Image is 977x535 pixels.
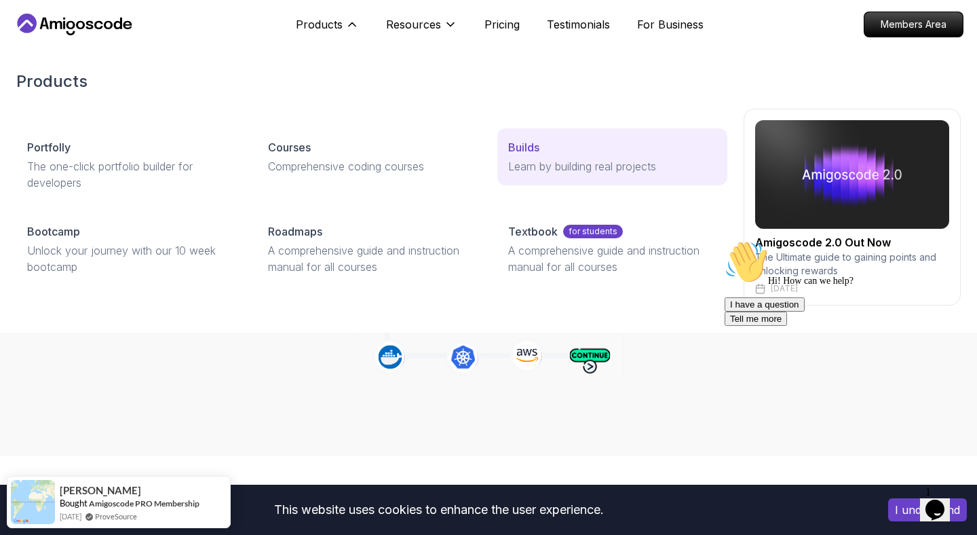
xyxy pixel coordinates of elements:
[484,16,520,33] a: Pricing
[60,511,81,522] span: [DATE]
[888,498,967,521] button: Accept cookies
[547,16,610,33] a: Testimonials
[16,71,961,92] h2: Products
[95,511,137,522] a: ProveSource
[508,158,716,174] p: Learn by building real projects
[386,16,441,33] p: Resources
[508,242,716,275] p: A comprehensive guide and instruction manual for all courses
[719,235,963,474] iframe: chat widget
[89,498,199,509] a: Amigoscode PRO Membership
[27,242,235,275] p: Unlock your journey with our 10 week bootcamp
[268,223,322,240] p: Roadmaps
[5,5,49,49] img: :wave:
[497,213,727,286] a: Textbookfor studentsA comprehensive guide and instruction manual for all courses
[257,128,487,185] a: CoursesComprehensive coding courses
[27,158,235,191] p: The one-click portfolio builder for developers
[5,5,250,91] div: 👋Hi! How can we help?I have a questionTell me more
[11,480,55,524] img: provesource social proof notification image
[755,234,949,251] h2: Amigoscode 2.0 Out Now
[60,485,141,496] span: [PERSON_NAME]
[508,223,558,240] p: Textbook
[296,16,343,33] p: Products
[637,16,704,33] a: For Business
[257,213,487,286] a: RoadmapsA comprehensive guide and instruction manual for all courses
[563,225,623,238] p: for students
[755,120,949,229] img: amigoscode 2.0
[5,62,85,77] button: I have a question
[508,139,539,155] p: Builds
[268,158,476,174] p: Comprehensive coding courses
[386,16,457,43] button: Resources
[268,242,476,275] p: A comprehensive guide and instruction manual for all courses
[920,481,963,521] iframe: chat widget
[27,139,71,155] p: Portfolly
[268,139,311,155] p: Courses
[5,41,134,51] span: Hi! How can we help?
[5,77,68,91] button: Tell me more
[744,109,961,306] a: amigoscode 2.0Amigoscode 2.0 Out NowThe Ultimate guide to gaining points and unlocking rewards[DATE]
[864,12,963,37] a: Members Area
[60,498,88,509] span: Bought
[16,213,246,286] a: BootcampUnlock your journey with our 10 week bootcamp
[16,128,246,202] a: PortfollyThe one-click portfolio builder for developers
[10,495,868,525] div: This website uses cookies to enhance the user experience.
[27,223,80,240] p: Bootcamp
[497,128,727,185] a: BuildsLearn by building real projects
[296,16,359,43] button: Products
